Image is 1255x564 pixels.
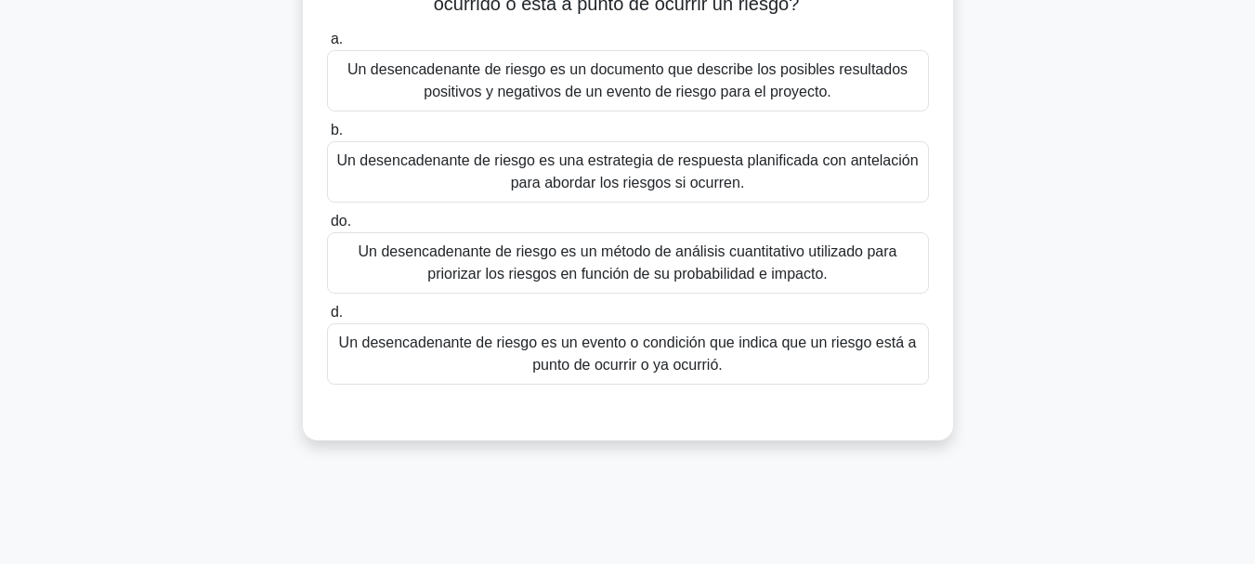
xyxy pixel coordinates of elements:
font: b. [331,122,343,138]
font: d. [331,304,343,320]
font: a. [331,31,343,46]
font: Un desencadenante de riesgo es un método de análisis cuantitativo utilizado para priorizar los ri... [359,243,897,282]
font: Un desencadenante de riesgo es un evento o condición que indica que un riesgo está a punto de ocu... [339,334,917,373]
font: do. [331,213,351,229]
font: Un desencadenante de riesgo es una estrategia de respuesta planificada con antelación para aborda... [336,152,918,190]
font: Un desencadenante de riesgo es un documento que describe los posibles resultados positivos y nega... [347,61,908,99]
